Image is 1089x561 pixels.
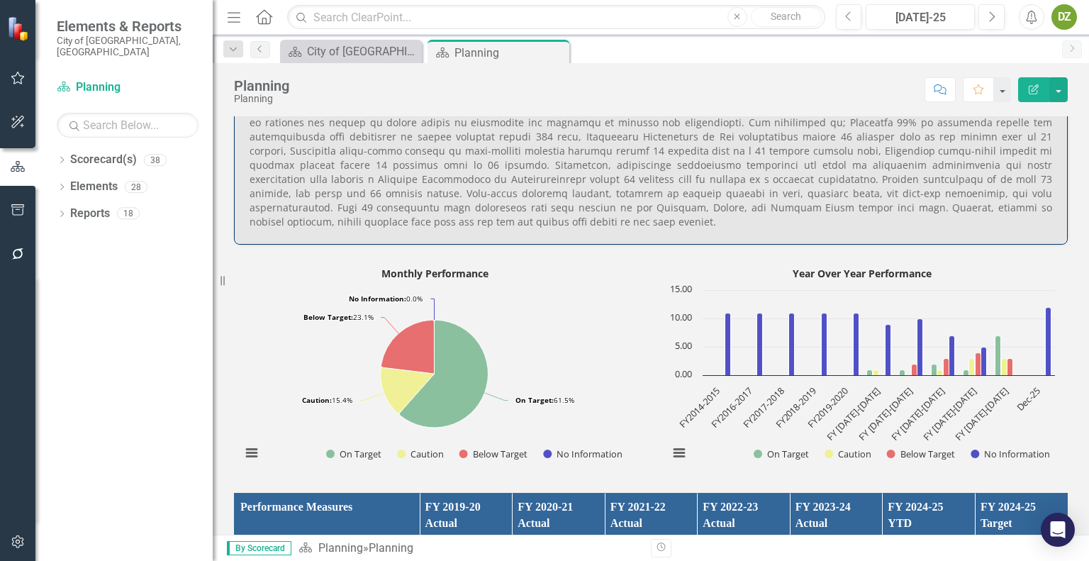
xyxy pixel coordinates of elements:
[871,9,970,26] div: [DATE]-25
[515,395,554,405] tspan: On Target:
[964,370,969,376] path: FY 2023-2024, 1. On Target.
[995,336,1001,376] path: FY 2024-2025, 7. On Target.
[369,541,413,555] div: Planning
[888,384,947,443] text: FY [DATE]-[DATE]
[242,443,262,463] button: View chart menu, Monthly Performance
[969,359,975,376] path: FY 2023-2024, 3. Caution.
[773,384,819,431] text: FY2018-2019
[1014,384,1043,413] text: Dec-25
[669,443,689,463] button: View chart menu, Year Over Year Performance
[234,78,289,94] div: Planning
[234,262,635,475] svg: Interactive chart
[900,370,905,376] path: FY 2021-2022, 1. On Target.
[234,262,640,475] div: Monthly Performance. Highcharts interactive chart.
[824,384,883,443] text: FY [DATE]-[DATE]
[754,448,809,460] button: Show On Target
[805,384,851,431] text: FY2019-2020
[70,206,110,222] a: Reports
[725,308,1051,376] g: No Information, bar series 4 of 4 with 11 bars.
[57,79,199,96] a: Planning
[932,365,937,376] path: FY 2022-2023, 2. On Target.
[822,313,827,376] path: FY2018-2019, 11. No Information.
[303,312,374,322] text: 23.1%
[971,448,1049,460] button: Show No Information
[856,384,915,443] text: FY [DATE]-[DATE]
[937,370,943,376] path: FY 2022-2023, 1. Caution.
[326,448,381,460] button: Show On Target
[661,262,1062,475] svg: Interactive chart
[981,348,987,376] path: FY 2023-2024, 5. No Information.
[984,448,1050,460] text: No Information
[397,448,443,460] button: Show Caution
[887,448,956,460] button: Show Below Target
[144,154,167,166] div: 38
[741,384,787,431] text: FY2017-2018
[298,540,640,557] div: »
[675,367,692,380] text: 0.00
[757,313,763,376] path: FY2016-2017, 11. No Information.
[411,448,444,460] text: Caution
[838,448,871,460] text: Caution
[287,5,825,30] input: Search ClearPoint...
[917,319,923,376] path: FY 2021-2022, 10. No Information.
[70,179,118,195] a: Elements
[349,294,406,304] tspan: No Information:
[307,43,418,60] div: City of [GEOGRAPHIC_DATA]
[1041,513,1075,547] div: Open Intercom Messenger
[944,359,949,376] path: FY 2022-2023, 3. Below Target.
[708,384,754,431] text: FY2016-2017
[867,370,873,376] path: FY 2020-2021, 1. On Target.
[952,384,1011,443] text: FY [DATE]-[DATE]
[976,353,981,376] path: FY 2023-2024, 4. Below Target.
[886,325,891,376] path: FY 2020-2021, 9. No Information.
[1007,359,1013,376] path: FY 2024-2025, 3. Below Target.
[515,395,574,405] text: 61.5%
[381,367,435,413] path: Caution, 2.
[303,312,353,322] tspan: Below Target:
[825,448,871,460] button: Show Caution
[675,339,692,352] text: 5.00
[381,267,488,280] text: Monthly Performance
[302,395,332,405] tspan: Caution:
[349,294,423,304] text: 0.0%
[1046,308,1051,376] path: Dec-25, 12. No Information.
[866,4,975,30] button: [DATE]-25
[57,18,199,35] span: Elements & Reports
[949,336,955,376] path: FY 2022-2023, 7. No Information.
[725,313,731,376] path: FY2014-2015, 11. No Information.
[57,35,199,58] small: City of [GEOGRAPHIC_DATA], [GEOGRAPHIC_DATA]
[459,448,528,460] button: Show Below Target
[125,181,147,193] div: 28
[234,94,289,104] div: Planning
[543,448,622,460] button: Show No Information
[670,311,692,323] text: 10.00
[302,395,352,405] text: 15.4%
[676,384,722,431] text: FY2014-2015
[912,365,917,376] path: FY 2021-2022, 2. Below Target.
[751,7,822,27] button: Search
[854,313,859,376] path: FY2019-2020, 11. No Information.
[454,44,566,62] div: Planning
[873,370,879,376] path: FY 2020-2021, 1. Caution.
[227,541,291,555] span: By Scorecard
[670,282,692,295] text: 15.00
[557,448,622,460] text: No Information
[771,11,801,22] span: Search
[793,267,932,280] text: Year Over Year Performance
[381,320,434,374] path: Below Target, 3.
[399,320,488,428] path: On Target, 8.
[1002,359,1007,376] path: FY 2024-2025, 3. Caution.
[117,208,140,220] div: 18
[1051,4,1077,30] button: DZ
[284,43,418,60] a: City of [GEOGRAPHIC_DATA]
[7,16,32,41] img: ClearPoint Strategy
[318,541,363,555] a: Planning
[70,152,137,168] a: Scorecard(s)
[661,262,1068,475] div: Year Over Year Performance. Highcharts interactive chart.
[920,384,979,443] text: FY [DATE]-[DATE]
[789,313,795,376] path: FY2017-2018, 11. No Information.
[57,113,199,138] input: Search Below...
